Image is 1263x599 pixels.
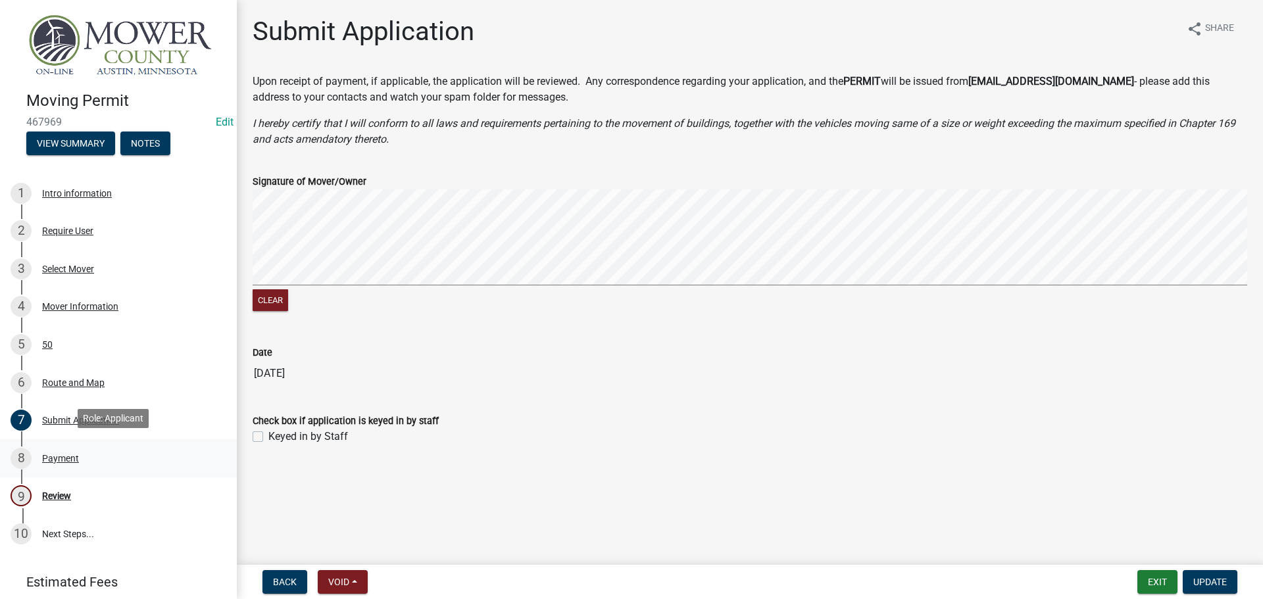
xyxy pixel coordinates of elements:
button: shareShare [1176,16,1245,41]
div: 1 [11,183,32,204]
div: Intro information [42,189,112,198]
div: Select Mover [42,264,94,274]
div: Submit Application [42,416,119,425]
img: Mower County, Minnesota [26,14,216,78]
div: Mover Information [42,302,118,311]
button: Update [1183,570,1237,594]
button: Exit [1137,570,1177,594]
span: 467969 [26,116,210,128]
div: 6 [11,372,32,393]
div: 50 [42,340,53,349]
div: Review [42,491,71,500]
wm-modal-confirm: Summary [26,139,115,149]
i: share [1187,21,1202,37]
button: Notes [120,132,170,155]
div: Payment [42,454,79,463]
label: Signature of Mover/Owner [253,178,366,187]
div: 5 [11,334,32,355]
span: Back [273,577,297,587]
wm-modal-confirm: Notes [120,139,170,149]
div: Role: Applicant [78,409,149,428]
label: Date [253,348,272,358]
button: View Summary [26,132,115,155]
div: 7 [11,410,32,431]
span: Void [328,577,349,587]
div: Route and Map [42,378,105,387]
a: Edit [216,116,234,128]
div: 3 [11,258,32,279]
h1: Submit Application [253,16,474,47]
wm-modal-confirm: Edit Application Number [216,116,234,128]
div: 4 [11,296,32,317]
button: Void [318,570,368,594]
button: Clear [253,289,288,311]
a: Estimated Fees [11,569,216,595]
div: 8 [11,448,32,469]
h4: Moving Permit [26,91,226,110]
div: Require User [42,226,93,235]
label: Check box if application is keyed in by staff [253,417,439,426]
div: 10 [11,523,32,544]
strong: PERMIT [843,75,881,87]
label: Keyed in by Staff [268,429,348,444]
div: 2 [11,220,32,241]
strong: [EMAIL_ADDRESS][DOMAIN_NAME] [968,75,1134,87]
div: 9 [11,485,32,506]
span: Update [1193,577,1227,587]
p: Upon receipt of payment, if applicable, the application will be reviewed. Any correspondence rega... [253,74,1247,105]
span: Share [1205,21,1234,37]
i: I hereby certify that I will conform to all laws and requirements pertaining to the movement of b... [253,117,1235,145]
button: Back [262,570,307,594]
